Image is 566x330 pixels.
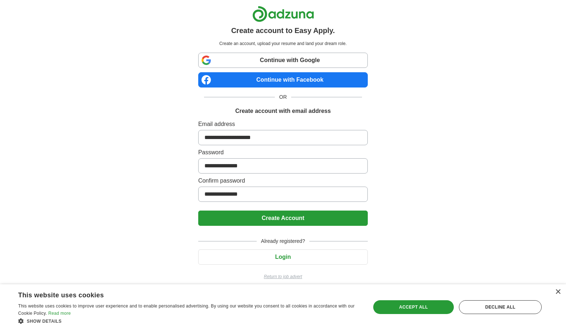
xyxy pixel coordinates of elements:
h1: Create account with email address [235,107,331,115]
div: Close [555,289,561,295]
a: Continue with Facebook [198,72,368,87]
h1: Create account to Easy Apply. [231,25,335,36]
label: Password [198,148,368,157]
p: Create an account, upload your resume and land your dream role. [200,40,366,47]
img: Adzuna logo [252,6,314,22]
a: Continue with Google [198,53,368,68]
div: Decline all [459,300,542,314]
a: Return to job advert [198,273,368,280]
a: Read more, opens a new window [48,311,71,316]
button: Create Account [198,211,368,226]
span: Already registered? [257,237,309,245]
a: Login [198,254,368,260]
button: Login [198,249,368,265]
div: Show details [18,317,360,325]
div: Accept all [373,300,454,314]
span: Show details [27,319,62,324]
div: This website uses cookies [18,289,342,300]
label: Email address [198,120,368,129]
span: OR [275,93,291,101]
span: This website uses cookies to improve user experience and to enable personalised advertising. By u... [18,303,355,316]
label: Confirm password [198,176,368,185]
